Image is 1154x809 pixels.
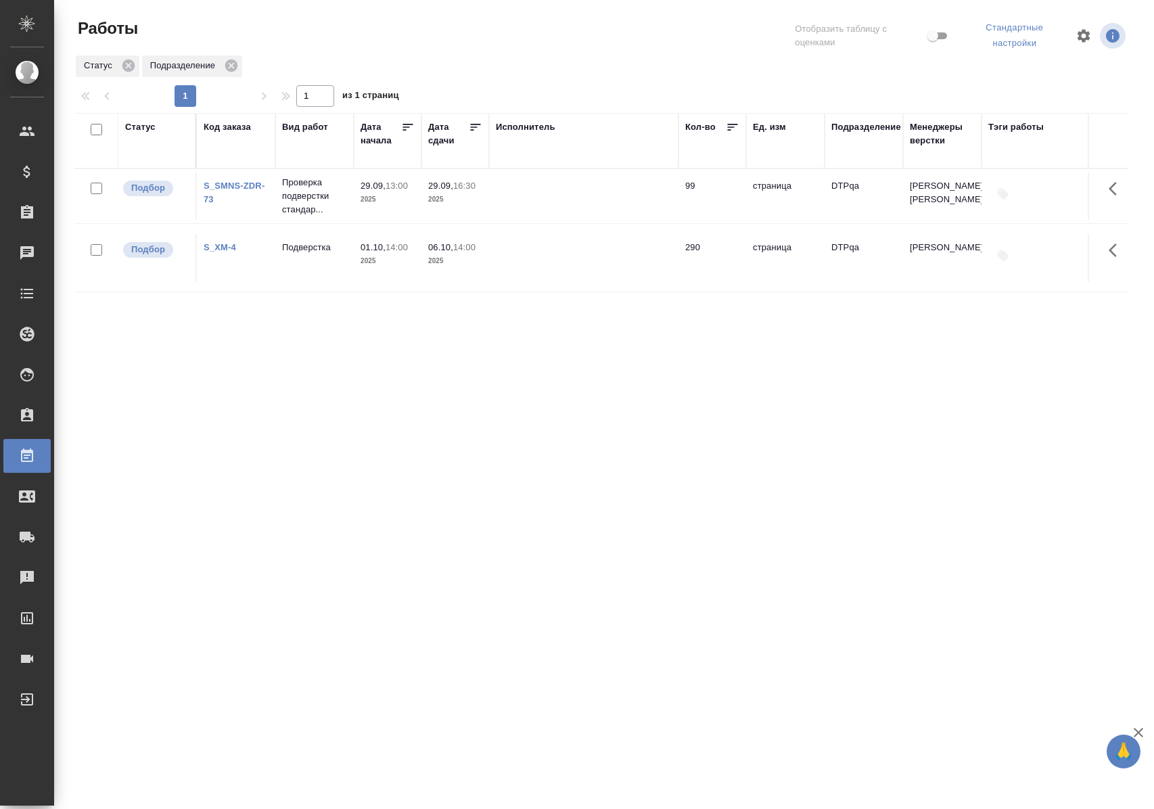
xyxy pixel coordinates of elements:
span: Посмотреть информацию [1100,23,1128,49]
p: [PERSON_NAME] [910,241,975,254]
p: 29.09, [428,181,453,191]
p: [PERSON_NAME], [PERSON_NAME] [910,179,975,206]
td: 290 [678,234,746,281]
a: S_SMNS-ZDR-73 [204,181,264,204]
div: Дата начала [361,120,401,147]
p: 2025 [361,254,415,268]
div: Исполнитель [496,120,555,134]
p: Подразделение [150,59,220,72]
p: 29.09, [361,181,386,191]
div: Дата сдачи [428,120,469,147]
span: Настроить таблицу [1067,20,1100,52]
div: Подразделение [831,120,901,134]
td: страница [746,172,825,220]
p: Подбор [131,181,165,195]
td: 99 [678,172,746,220]
p: 01.10, [361,242,386,252]
p: 2025 [428,193,482,206]
p: Подверстка [282,241,347,254]
div: Тэги работы [988,120,1044,134]
button: Здесь прячутся важные кнопки [1101,172,1133,205]
p: Подбор [131,243,165,256]
p: 14:00 [453,242,476,252]
td: DTPqa [825,234,903,281]
div: Кол-во [685,120,716,134]
td: страница [746,234,825,281]
button: Добавить тэги [988,179,1018,209]
span: Отобразить таблицу с оценками [795,22,924,49]
span: 🙏 [1112,737,1135,766]
div: Статус [76,55,139,77]
span: Работы [74,18,138,39]
div: Можно подбирать исполнителей [122,241,189,259]
p: 13:00 [386,181,408,191]
div: Подразделение [142,55,242,77]
p: 06.10, [428,242,453,252]
p: Проверка подверстки стандар... [282,176,347,216]
p: 2025 [361,193,415,206]
a: S_XM-4 [204,242,236,252]
div: Можно подбирать исполнителей [122,179,189,198]
span: из 1 страниц [342,87,399,107]
div: Код заказа [204,120,251,134]
button: Добавить тэги [988,241,1018,271]
div: Статус [125,120,156,134]
button: Здесь прячутся важные кнопки [1101,234,1133,267]
p: 16:30 [453,181,476,191]
td: DTPqa [825,172,903,220]
p: 14:00 [386,242,408,252]
div: split button [962,18,1067,54]
button: 🙏 [1107,735,1140,768]
div: Ед. изм [753,120,786,134]
div: Менеджеры верстки [910,120,975,147]
p: Статус [84,59,117,72]
p: 2025 [428,254,482,268]
div: Вид работ [282,120,328,134]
